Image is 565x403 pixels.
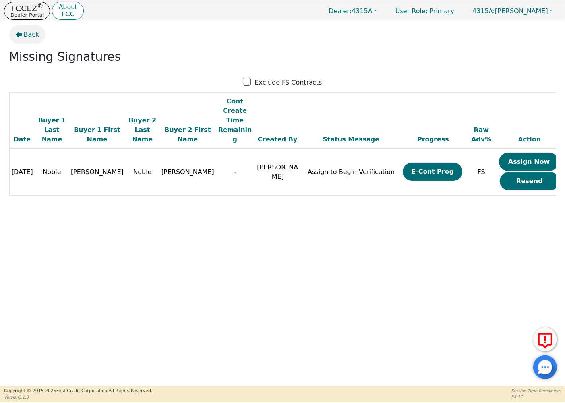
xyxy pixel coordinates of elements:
span: User Role : [395,7,428,15]
button: 4315A:[PERSON_NAME] [464,5,561,17]
div: Buyer 2 Last Name [128,116,157,144]
span: Dealer: [329,7,352,15]
p: 54:17 [511,394,561,400]
p: About [58,4,77,10]
p: Dealer Portal [10,12,44,17]
td: [DATE] [9,149,35,196]
div: Status Message [304,135,399,144]
td: Assign to Begin Verification [302,149,401,196]
a: User Role: Primary [387,3,462,19]
span: [PERSON_NAME] [472,7,548,15]
div: Date [12,135,33,144]
span: [PERSON_NAME] [161,168,214,176]
p: FCCEZ [10,4,44,12]
span: Back [24,30,39,39]
sup: ® [37,2,43,10]
h2: Missing Signatures [9,50,556,64]
p: Session Time Remaining: [511,388,561,394]
span: FS [478,168,485,176]
p: Primary [387,3,462,19]
td: - [216,149,254,196]
div: Buyer 1 Last Name [37,116,67,144]
button: Resend [500,172,559,190]
span: All Rights Reserved. [108,388,152,393]
p: Version 3.2.3 [4,394,152,400]
div: Progress [403,135,464,144]
div: Buyer 2 First Name [161,125,214,144]
p: FCC [58,11,77,17]
button: Assign Now [499,153,559,171]
span: Action [518,136,541,143]
span: Noble [133,168,151,176]
div: Buyer 1 First Name [71,125,124,144]
span: [PERSON_NAME] [71,168,124,176]
div: Created By [256,135,300,144]
p: Exclude FS Contracts [255,78,322,87]
div: Raw Adv% [467,125,495,144]
button: AboutFCC [52,2,83,20]
span: Noble [43,168,61,176]
button: FCCEZ®Dealer Portal [4,2,50,20]
button: E-Cont Prog [403,163,462,181]
button: Dealer:4315A [320,5,385,17]
td: [PERSON_NAME] [254,149,302,196]
p: Copyright © 2015- 2025 First Credit Corporation. [4,388,152,395]
span: Cont Create Time Remaining [218,97,252,143]
button: Report Error to FCC [533,327,557,351]
button: Back [9,25,46,44]
span: 4315A: [472,7,495,15]
span: 4315A [329,7,372,15]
